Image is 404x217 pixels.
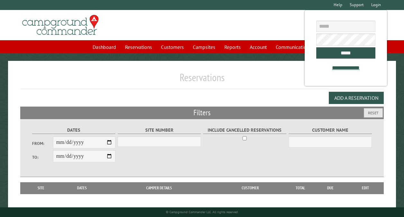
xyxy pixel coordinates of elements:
th: Due [313,182,347,194]
a: Reservations [121,41,156,53]
h2: Filters [20,107,384,119]
a: Reports [220,41,245,53]
th: Dates [59,182,105,194]
th: Customer [213,182,287,194]
a: Campsites [189,41,219,53]
label: Site Number [118,127,201,134]
label: Dates [32,127,115,134]
label: To: [32,154,53,160]
a: Customers [157,41,188,53]
h1: Reservations [20,71,384,89]
label: From: [32,140,53,146]
th: Camper Details [105,182,213,194]
button: Add a Reservation [329,92,384,104]
button: Reset [364,108,383,118]
th: Total [288,182,313,194]
img: Campground Commander [20,13,101,38]
a: Account [246,41,271,53]
label: Include Cancelled Reservations [203,127,286,134]
th: Edit [347,182,384,194]
a: Communications [272,41,315,53]
label: Customer Name [289,127,372,134]
th: Site [23,182,59,194]
a: Dashboard [89,41,120,53]
small: © Campground Commander LLC. All rights reserved. [166,210,238,214]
